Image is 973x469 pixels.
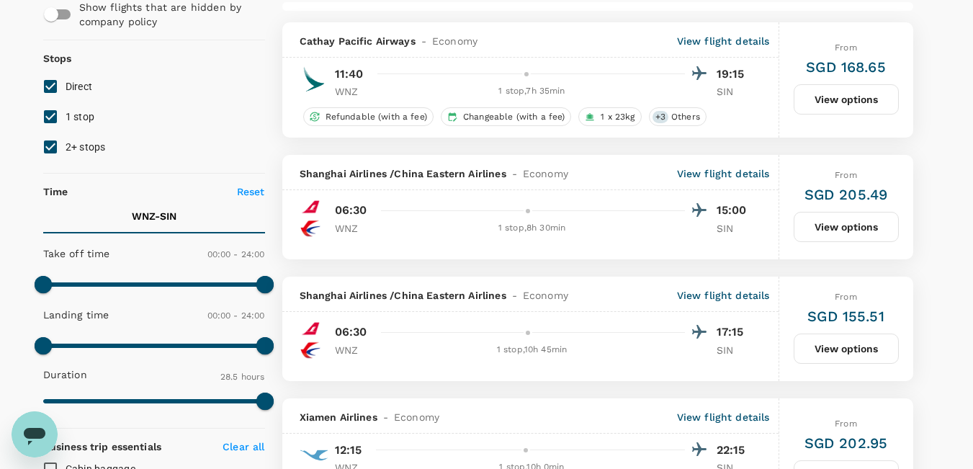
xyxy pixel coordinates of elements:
[835,170,857,180] span: From
[717,66,753,83] p: 19:15
[804,432,888,455] h6: SGD 202.95
[377,410,394,424] span: -
[506,288,523,303] span: -
[441,107,571,126] div: Changeable (with a fee)
[300,218,321,239] img: MU
[506,166,523,181] span: -
[416,34,432,48] span: -
[432,34,477,48] span: Economy
[717,202,753,219] p: 15:00
[335,221,371,236] p: WNZ
[300,288,506,303] span: Shanghai Airlines / China Eastern Airlines
[223,439,264,454] p: Clear all
[653,111,668,123] span: + 3
[807,305,884,328] h6: SGD 155.51
[835,292,857,302] span: From
[457,111,570,123] span: Changeable (with a fee)
[303,107,434,126] div: Refundable (with a fee)
[717,323,753,341] p: 17:15
[320,111,433,123] span: Refundable (with a fee)
[335,84,371,99] p: WNZ
[207,249,265,259] span: 00:00 - 24:00
[394,410,439,424] span: Economy
[66,81,93,92] span: Direct
[677,34,770,48] p: View flight details
[578,107,641,126] div: 1 x 23kg
[12,411,58,457] iframe: Button to launch messaging window
[523,288,568,303] span: Economy
[43,441,162,452] strong: Business trip essentials
[43,53,72,64] strong: Stops
[717,442,753,459] p: 22:15
[649,107,707,126] div: +3Others
[300,318,321,339] img: FM
[804,183,888,206] h6: SGD 205.49
[300,65,328,94] img: CX
[677,166,770,181] p: View flight details
[717,343,753,357] p: SIN
[335,442,362,459] p: 12:15
[380,343,685,357] div: 1 stop , 10h 45min
[237,184,265,199] p: Reset
[66,141,106,153] span: 2+ stops
[380,84,685,99] div: 1 stop , 7h 35min
[43,308,109,322] p: Landing time
[677,288,770,303] p: View flight details
[132,209,176,223] p: WNZ - SIN
[335,323,367,341] p: 06:30
[300,196,321,218] img: FM
[220,372,265,382] span: 28.5 hours
[835,419,857,429] span: From
[794,212,899,242] button: View options
[43,367,87,382] p: Duration
[380,221,685,236] div: 1 stop , 8h 30min
[523,166,568,181] span: Economy
[717,221,753,236] p: SIN
[43,184,68,199] p: Time
[717,84,753,99] p: SIN
[335,343,371,357] p: WNZ
[806,55,886,79] h6: SGD 168.65
[794,334,899,364] button: View options
[300,166,506,181] span: Shanghai Airlines / China Eastern Airlines
[595,111,640,123] span: 1 x 23kg
[66,111,95,122] span: 1 stop
[300,34,416,48] span: Cathay Pacific Airways
[207,311,265,321] span: 00:00 - 24:00
[335,202,367,219] p: 06:30
[794,84,899,115] button: View options
[300,410,377,424] span: Xiamen Airlines
[665,111,706,123] span: Others
[335,66,364,83] p: 11:40
[835,43,857,53] span: From
[300,339,321,361] img: MU
[677,410,770,424] p: View flight details
[43,246,110,261] p: Take off time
